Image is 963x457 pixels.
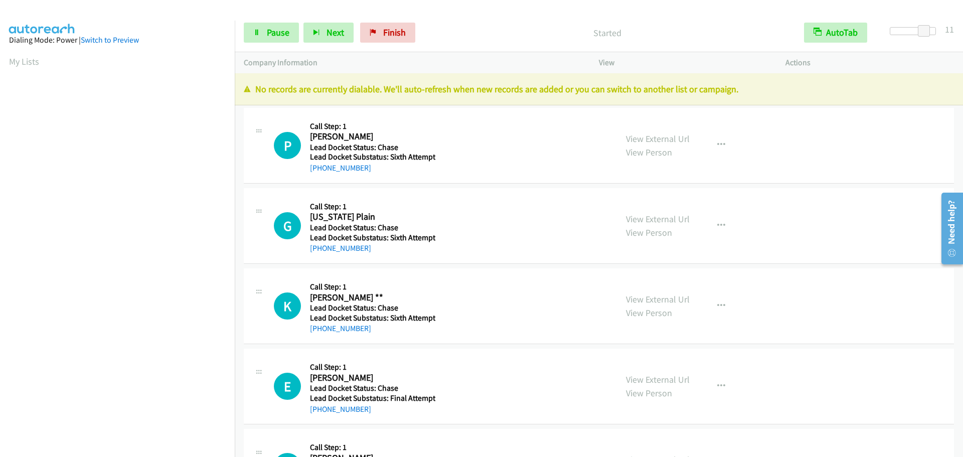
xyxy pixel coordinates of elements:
p: Company Information [244,57,581,69]
div: The call is yet to be attempted [274,212,301,239]
a: View External Url [626,133,690,144]
a: View External Url [626,293,690,305]
h5: Call Step: 1 [310,362,435,372]
button: Next [303,23,354,43]
a: View Person [626,146,672,158]
h2: [US_STATE] Plain [310,211,433,223]
h2: [PERSON_NAME] ** [310,292,433,303]
span: Finish [383,27,406,38]
div: Dialing Mode: Power | [9,34,226,46]
a: View External Url [626,213,690,225]
a: [PHONE_NUMBER] [310,163,371,173]
a: [PHONE_NUMBER] [310,404,371,414]
p: Started [429,26,786,40]
h5: Lead Docket Substatus: Sixth Attempt [310,233,435,243]
h5: Lead Docket Status: Chase [310,303,435,313]
div: The call is yet to be attempted [274,292,301,320]
a: View Person [626,307,672,319]
p: Actions [785,57,954,69]
button: AutoTab [804,23,867,43]
a: My Lists [9,56,39,67]
div: The call is yet to be attempted [274,373,301,400]
h5: Lead Docket Substatus: Sixth Attempt [310,152,435,162]
a: View External Url [626,374,690,385]
a: View Person [626,227,672,238]
span: Next [327,27,344,38]
h1: E [274,373,301,400]
h5: Lead Docket Substatus: Final Attempt [310,393,435,403]
span: Pause [267,27,289,38]
h2: [PERSON_NAME] [310,372,433,384]
p: No records are currently dialable. We'll auto-refresh when new records are added or you can switc... [244,82,954,96]
h1: P [274,132,301,159]
h5: Call Step: 1 [310,121,435,131]
p: View [599,57,767,69]
a: Pause [244,23,299,43]
h2: [PERSON_NAME] [310,131,433,142]
h5: Call Step: 1 [310,442,435,452]
a: View Person [626,387,672,399]
div: 11 [945,23,954,36]
h5: Lead Docket Substatus: Sixth Attempt [310,313,435,323]
h5: Lead Docket Status: Chase [310,383,435,393]
h5: Lead Docket Status: Chase [310,142,435,153]
a: Finish [360,23,415,43]
h5: Call Step: 1 [310,282,435,292]
a: [PHONE_NUMBER] [310,324,371,333]
h1: G [274,212,301,239]
div: The call is yet to be attempted [274,132,301,159]
h5: Call Step: 1 [310,202,435,212]
a: [PHONE_NUMBER] [310,243,371,253]
h1: K [274,292,301,320]
h5: Lead Docket Status: Chase [310,223,435,233]
iframe: Resource Center [934,189,963,268]
a: Switch to Preview [81,35,139,45]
